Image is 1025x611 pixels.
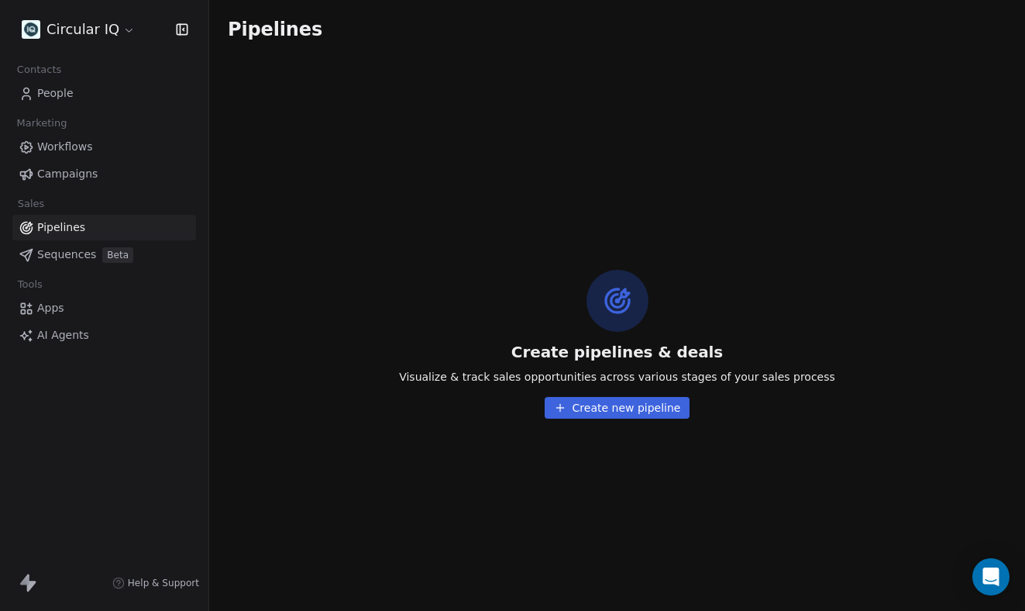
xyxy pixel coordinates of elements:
button: Circular IQ [19,16,139,43]
span: Marketing [10,112,74,135]
span: Visualize & track sales opportunities across various stages of your sales process [399,369,835,385]
span: Circular IQ [46,19,119,40]
img: Linlkedin%20LogoMark.png [22,20,40,39]
span: Apps [37,300,64,316]
span: People [37,85,74,102]
span: Help & Support [128,577,199,589]
span: Campaigns [37,166,98,182]
span: AI Agents [37,327,89,343]
span: Sales [11,192,51,216]
span: Contacts [10,58,68,81]
span: Create pipelines & deals [511,341,723,363]
span: Pipelines [37,219,85,236]
span: Beta [102,247,133,263]
a: Apps [12,295,196,321]
a: Campaigns [12,161,196,187]
a: Workflows [12,134,196,160]
a: SequencesBeta [12,242,196,268]
span: Workflows [37,139,93,155]
span: Tools [11,273,49,296]
button: Create new pipeline [545,397,690,419]
a: Help & Support [112,577,199,589]
a: AI Agents [12,323,196,348]
a: Pipelines [12,215,196,240]
div: Open Intercom Messenger [972,558,1010,595]
span: Sequences [37,247,96,263]
span: Pipelines [228,19,322,40]
a: People [12,81,196,106]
